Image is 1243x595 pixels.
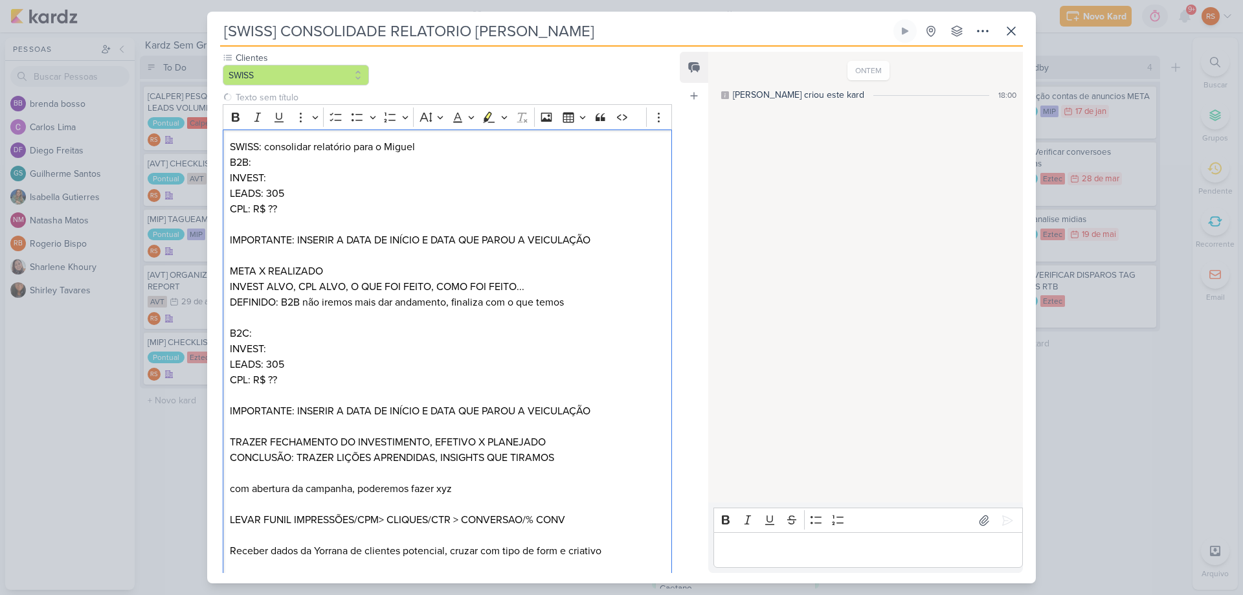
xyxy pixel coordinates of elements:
div: Editor editing area: main [713,532,1023,568]
div: Editor toolbar [223,104,672,129]
p: IMPORTANTE: INSERIR A DATA DE INÍCIO E DATA QUE PAROU A VEICULAÇÃO [230,232,665,248]
p: B2C: INVEST: LEADS: 305 CPL: R$ ?? [230,326,665,388]
div: [PERSON_NAME] criou este kard [733,88,864,102]
input: Texto sem título [233,91,672,104]
p: CONCLUSÃO: TRAZER LIÇÕES APRENDIDAS, INSIGHTS QUE TIRAMOS [230,450,665,466]
input: Kard Sem Título [220,19,891,43]
label: Clientes [234,51,369,65]
div: Ligar relógio [900,26,910,36]
p: SWISS: consolidar relatório para o Miguel B2B: INVEST: LEADS: 305 CPL: R$ ?? [230,139,665,217]
p: META X REALIZADO INVEST ALVO, CPL ALVO, O QUE FOI FEITO, COMO FOI FEITO... [230,264,665,295]
p: ⁠⁠⁠⁠⁠⁠⁠ [230,559,665,590]
p: LEVAR FUNIL IMPRESSÕES/CPM> CLIQUES/CTR > CONVERSAO/% CONV Receber dados da Yorrana de clientes p... [230,512,665,559]
p: DEFINIDO: B2B não iremos mais dar andamento, finaliza com o que temos [230,295,665,310]
p: TRAZER FECHAMENTO DO INVESTIMENTO, EFETIVO X PLANEJADO [230,434,665,450]
div: 18:00 [998,89,1016,101]
div: Editor toolbar [713,508,1023,533]
button: SWISS [223,65,369,85]
p: com abertura da campanha, poderemos fazer xyz [230,466,665,497]
p: IMPORTANTE: INSERIR A DATA DE INÍCIO E DATA QUE PAROU A VEICULAÇÃO [230,403,665,419]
